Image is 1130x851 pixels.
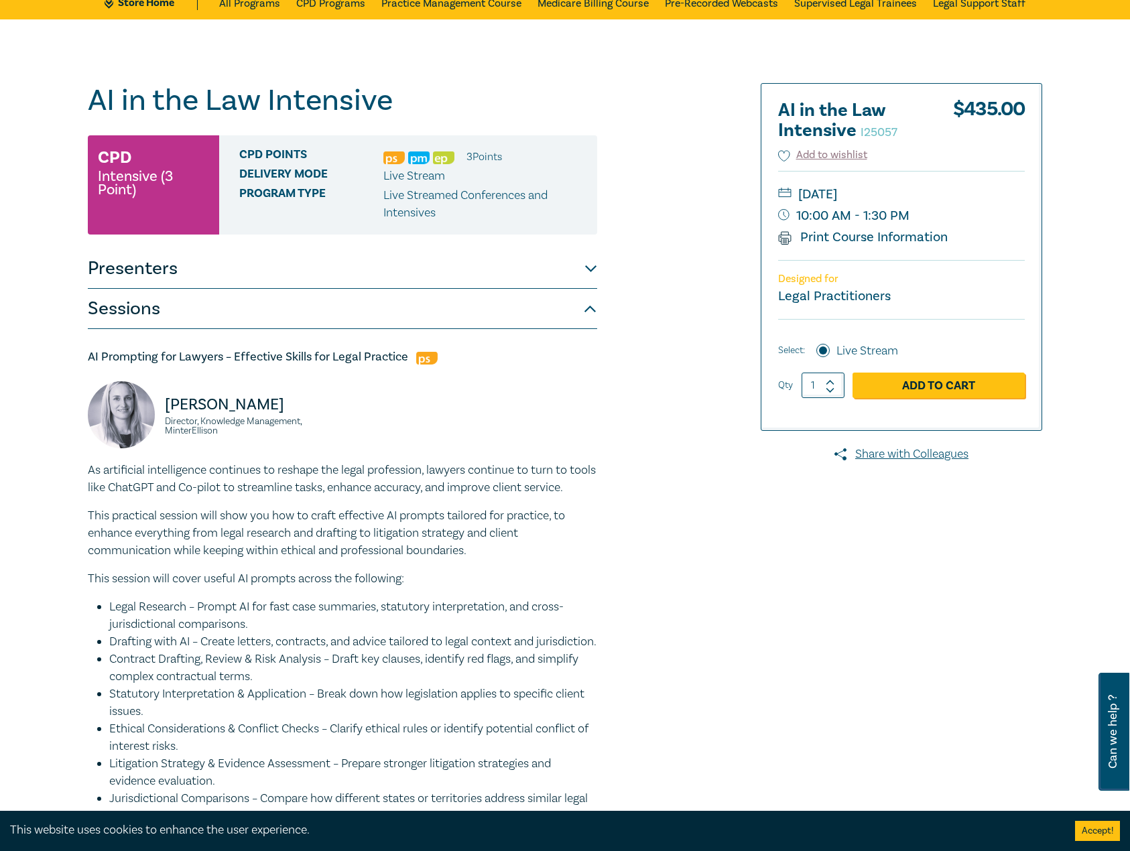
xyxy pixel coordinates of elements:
li: Legal Research – Prompt AI for fast case summaries, statutory interpretation, and cross-jurisdict... [109,598,597,633]
button: Add to wishlist [778,147,867,163]
li: Ethical Considerations & Conflict Checks – Clarify ethical rules or identify potential conflict o... [109,720,597,755]
h3: CPD [98,145,131,170]
small: I25057 [861,125,897,140]
li: Contract Drafting, Review & Risk Analysis – Draft key clauses, identify red flags, and simplify c... [109,651,597,685]
button: Presenters [88,249,597,289]
span: Program type [239,187,383,222]
a: Print Course Information [778,228,948,246]
span: Delivery Mode [239,168,383,185]
li: Statutory Interpretation & Application – Break down how legislation applies to specific client is... [109,685,597,720]
p: [PERSON_NAME] [165,394,334,415]
p: Live Streamed Conferences and Intensives [383,187,587,222]
img: Ethics & Professional Responsibility [433,151,454,164]
li: Drafting with AI – Create letters, contracts, and advice tailored to legal context and jurisdiction. [109,633,597,651]
p: This session will cover useful AI prompts across the following: [88,570,597,588]
label: Qty [778,378,793,393]
p: Designed for [778,273,1025,285]
li: Litigation Strategy & Evidence Assessment – Prepare stronger litigation strategies and evidence e... [109,755,597,790]
div: $ 435.00 [953,101,1025,147]
li: 3 Point s [466,148,502,166]
small: Director, Knowledge Management, MinterEllison [165,417,334,436]
input: 1 [802,373,844,398]
img: Sarah Jacobson [88,381,155,448]
h1: AI in the Law Intensive [88,83,597,118]
small: [DATE] [778,184,1025,205]
li: Jurisdictional Comparisons – Compare how different states or territories address similar legal is... [109,790,597,825]
h2: AI in the Law Intensive [778,101,926,141]
p: This practical session will show you how to craft effective AI prompts tailored for practice, to ... [88,507,597,560]
a: Share with Colleagues [761,446,1042,463]
a: Add to Cart [853,373,1025,398]
h5: AI Prompting for Lawyers – Effective Skills for Legal Practice [88,349,597,365]
button: Accept cookies [1075,821,1120,841]
button: Sessions [88,289,597,329]
div: This website uses cookies to enhance the user experience. [10,822,1055,839]
small: Legal Practitioners [778,287,891,305]
img: Professional Skills [416,352,438,365]
img: Professional Skills [383,151,405,164]
span: Select: [778,343,805,358]
small: 10:00 AM - 1:30 PM [778,205,1025,226]
small: Intensive (3 Point) [98,170,209,196]
span: Can we help ? [1107,681,1119,783]
img: Practice Management & Business Skills [408,151,430,164]
label: Live Stream [836,342,898,360]
span: CPD Points [239,148,383,166]
p: As artificial intelligence continues to reshape the legal profession, lawyers continue to turn to... [88,462,597,497]
span: Live Stream [383,168,445,184]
